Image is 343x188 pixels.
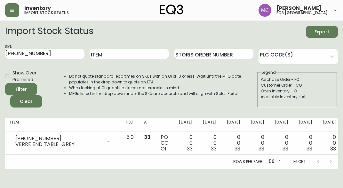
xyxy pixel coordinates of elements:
legend: Legend [261,70,276,75]
div: PO CO [161,134,169,152]
th: [DATE] [269,118,293,132]
th: [DATE] [222,118,246,132]
img: logo [160,4,183,15]
div: 0 0 [203,134,217,152]
button: Clear [10,95,42,107]
span: 33 [259,145,264,152]
div: Available Inventory - AI [261,94,334,100]
span: Inventory [24,6,51,11]
div: [PHONE_NUMBER] [15,136,102,141]
span: Export [311,28,333,36]
th: [DATE] [245,118,269,132]
span: Show Over Promised [12,70,51,83]
div: VERRE END TABLE-GREY [15,141,102,147]
td: 5.0 [121,132,139,155]
div: Open Inventory - OI [261,88,334,94]
h5: eq3 [GEOGRAPHIC_DATA] [276,11,328,15]
img: 6dbdb61c5655a9a555815750a11666cc [259,4,271,17]
button: Filter [5,83,37,95]
div: Customer Order - CO [261,82,334,88]
span: 33 [235,145,240,152]
h5: import stock status [24,11,69,15]
div: 50 [266,157,282,167]
li: Do not quote standard lead times on SKUs with an OI of 10 or less. Wait until the MFG date popula... [69,73,257,85]
th: PLC [121,118,139,132]
span: [PERSON_NAME] [276,6,322,11]
span: OI [161,145,166,152]
th: [DATE] [174,118,198,132]
span: Clear [15,98,37,106]
p: Rows per page: [233,159,264,165]
p: 1-1 of 1 [292,159,305,165]
span: 33 [211,145,217,152]
li: MFGs listed in the drop down under the SKU are accurate and will align with Sales Portal. [69,91,257,97]
span: 33 [144,133,150,141]
span: 33 [283,145,288,152]
span: 33 [330,145,336,152]
div: 0 0 [299,134,312,152]
th: Item [5,118,121,132]
div: 0 0 [251,134,264,152]
button: Export [306,26,338,38]
span: 33 [307,145,312,152]
h2: Import Stock Status [5,26,93,38]
li: When looking at OI quantities, keep masterpacks in mind. [69,85,257,91]
div: 0 0 [227,134,241,152]
th: AI [139,118,156,132]
th: [DATE] [293,118,317,132]
div: Purchase Order - PO [261,77,334,82]
div: [PHONE_NUMBER]VERRE END TABLE-GREY [10,134,116,149]
th: [DATE] [198,118,222,132]
th: [DATE] [317,118,341,132]
div: 0 0 [323,134,336,152]
div: 0 0 [179,134,193,152]
div: 0 0 [275,134,288,152]
span: 33 [187,145,193,152]
div: Filter [16,85,27,93]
